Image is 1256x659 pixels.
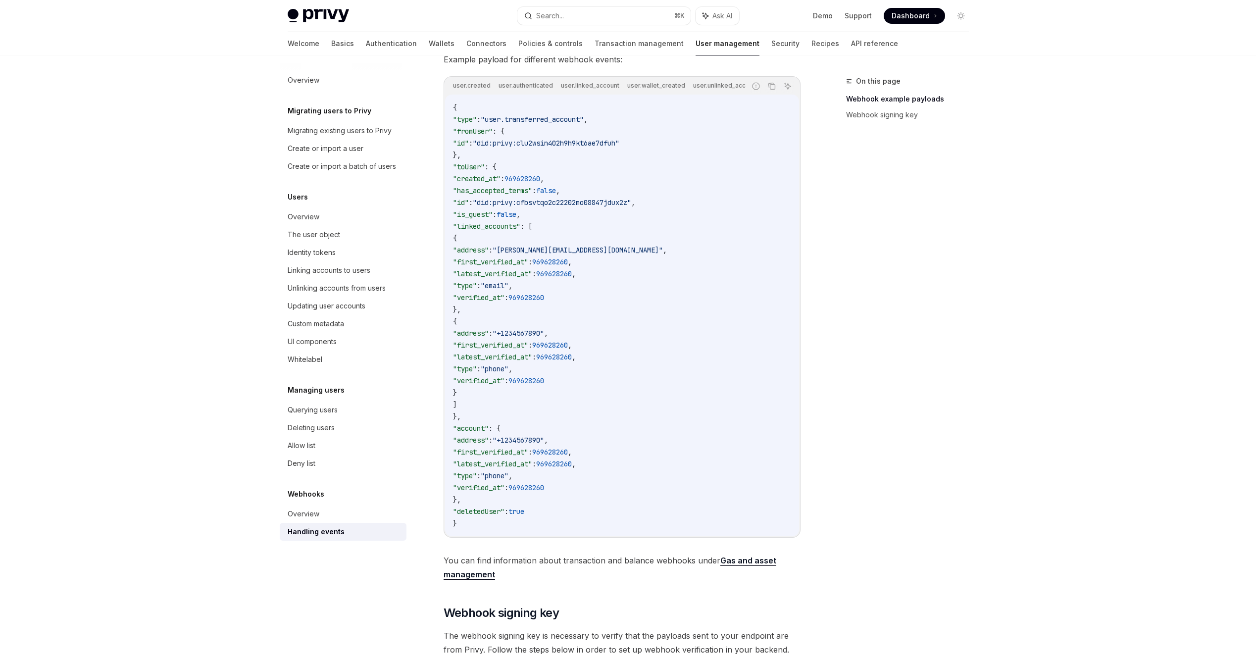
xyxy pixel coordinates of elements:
[811,32,839,55] a: Recipes
[477,115,481,124] span: :
[481,471,508,480] span: "phone"
[845,11,872,21] a: Support
[453,483,504,492] span: "verified_at"
[851,32,898,55] a: API reference
[453,329,489,338] span: "address"
[466,32,506,55] a: Connectors
[280,455,406,472] a: Deny list
[489,329,493,338] span: :
[481,281,508,290] span: "email"
[518,32,583,55] a: Policies & controls
[444,629,801,657] span: The webhook signing key is necessary to verify that the payloads sent to your endpoint are from P...
[453,257,528,266] span: "first_verified_at"
[496,80,556,92] div: user.authenticated
[453,364,477,373] span: "type"
[856,75,901,87] span: On this page
[489,436,493,445] span: :
[280,140,406,157] a: Create or import a user
[712,11,732,21] span: Ask AI
[280,333,406,351] a: UI components
[453,246,489,254] span: "address"
[288,508,319,520] div: Overview
[280,315,406,333] a: Custom metadata
[528,448,532,456] span: :
[453,341,528,350] span: "first_verified_at"
[663,246,667,254] span: ,
[508,471,512,480] span: ,
[288,32,319,55] a: Welcome
[477,364,481,373] span: :
[366,32,417,55] a: Authentication
[508,281,512,290] span: ,
[453,151,461,159] span: },
[288,282,386,294] div: Unlinking accounts from users
[288,526,345,538] div: Handling events
[453,198,469,207] span: "id"
[536,459,572,468] span: 969628260
[453,353,532,361] span: "latest_verified_at"
[280,419,406,437] a: Deleting users
[453,495,461,504] span: },
[813,11,833,21] a: Demo
[453,412,461,421] span: },
[568,257,572,266] span: ,
[453,400,457,409] span: ]
[532,459,536,468] span: :
[501,174,504,183] span: :
[493,127,504,136] span: : {
[508,507,524,516] span: true
[674,12,685,20] span: ⌘ K
[532,257,568,266] span: 969628260
[453,103,457,112] span: {
[536,269,572,278] span: 969628260
[453,471,477,480] span: "type"
[504,293,508,302] span: :
[469,198,473,207] span: :
[453,210,493,219] span: "is_guest"
[493,329,544,338] span: "+1234567890"
[288,384,345,396] h5: Managing users
[453,139,469,148] span: "id"
[288,336,337,348] div: UI components
[429,32,454,55] a: Wallets
[469,139,473,148] span: :
[453,519,457,528] span: }
[532,448,568,456] span: 969628260
[595,32,684,55] a: Transaction management
[504,507,508,516] span: :
[280,279,406,297] a: Unlinking accounts from users
[453,174,501,183] span: "created_at"
[288,488,324,500] h5: Webhooks
[544,436,548,445] span: ,
[280,297,406,315] a: Updating user accounts
[504,483,508,492] span: :
[765,80,778,93] button: Copy the contents from the code block
[280,122,406,140] a: Migrating existing users to Privy
[288,318,344,330] div: Custom metadata
[572,459,576,468] span: ,
[288,211,319,223] div: Overview
[280,71,406,89] a: Overview
[892,11,930,21] span: Dashboard
[453,293,504,302] span: "verified_at"
[572,269,576,278] span: ,
[453,305,461,314] span: },
[508,376,544,385] span: 969628260
[288,354,322,365] div: Whitelabel
[450,80,494,92] div: user.created
[517,7,691,25] button: Search...⌘K
[584,115,588,124] span: ,
[331,32,354,55] a: Basics
[477,281,481,290] span: :
[493,210,497,219] span: :
[288,9,349,23] img: light logo
[453,436,489,445] span: "address"
[288,191,308,203] h5: Users
[288,74,319,86] div: Overview
[453,269,532,278] span: "latest_verified_at"
[453,448,528,456] span: "first_verified_at"
[884,8,945,24] a: Dashboard
[288,440,315,452] div: Allow list
[624,80,688,92] div: user.wallet_created
[453,388,457,397] span: }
